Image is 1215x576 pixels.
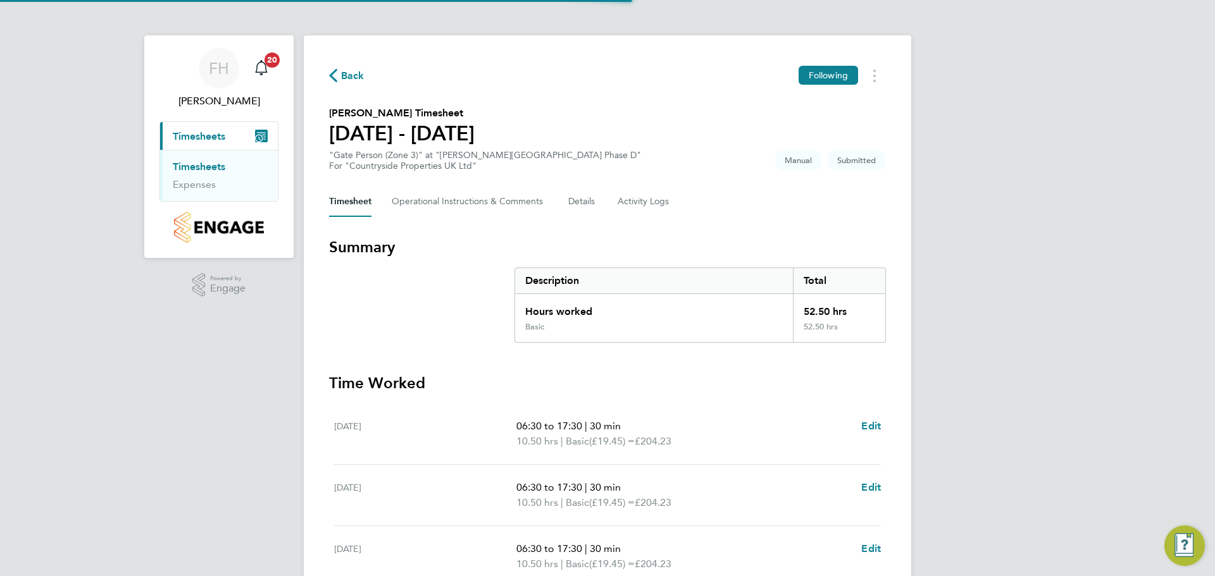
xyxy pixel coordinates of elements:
h3: Summary [329,237,886,257]
span: 10.50 hrs [516,496,558,508]
button: Timesheet [329,187,371,217]
a: Powered byEngage [192,273,246,297]
button: Activity Logs [618,187,671,217]
span: Frankie Hart [159,94,278,109]
span: Edit [861,481,881,493]
span: This timesheet was manually created. [775,150,822,171]
span: This timesheet is Submitted. [827,150,886,171]
div: For "Countryside Properties UK Ltd" [329,161,641,171]
button: Back [329,68,364,83]
span: 20 [265,52,280,68]
span: Edit [861,420,881,432]
span: Engage [210,283,246,294]
span: 10.50 hrs [516,435,558,447]
a: Expenses [173,178,216,190]
div: [DATE] [334,419,516,449]
span: | [561,496,563,508]
div: Basic [525,322,544,332]
span: 06:30 to 17:30 [516,481,582,493]
span: Back [341,68,364,83]
span: £204.23 [635,496,671,508]
span: Edit [861,542,881,555]
div: Summary [514,267,886,343]
h3: Time Worked [329,373,886,393]
a: Edit [861,419,881,434]
h1: [DATE] - [DATE] [329,121,475,146]
h2: [PERSON_NAME] Timesheet [329,106,475,121]
span: 30 min [590,420,621,432]
div: "Gate Person (Zone 3)" at "[PERSON_NAME][GEOGRAPHIC_DATA] Phase D" [329,150,641,171]
div: Description [515,268,793,293]
button: Engage Resource Center [1164,525,1205,566]
div: [DATE] [334,480,516,510]
a: 20 [249,48,274,89]
span: 06:30 to 17:30 [516,420,582,432]
a: Timesheets [173,161,225,173]
span: | [585,420,587,432]
span: £204.23 [635,558,671,570]
span: 10.50 hrs [516,558,558,570]
div: Total [793,268,885,293]
button: Timesheets Menu [863,66,886,85]
span: | [585,542,587,555]
span: 06:30 to 17:30 [516,542,582,555]
button: Following [799,66,858,85]
div: [DATE] [334,541,516,572]
span: | [561,558,563,570]
a: Edit [861,480,881,495]
button: Operational Instructions & Comments [392,187,548,217]
a: Edit [861,541,881,556]
span: (£19.45) = [589,435,635,447]
span: Basic [566,495,589,510]
span: Basic [566,556,589,572]
img: countryside-properties-logo-retina.png [174,212,263,243]
button: Timesheets [160,122,278,150]
span: | [585,481,587,493]
span: Basic [566,434,589,449]
a: Go to home page [159,212,278,243]
span: (£19.45) = [589,558,635,570]
span: | [561,435,563,447]
span: 30 min [590,542,621,555]
a: FH[PERSON_NAME] [159,48,278,109]
span: FH [209,60,229,77]
span: Powered by [210,273,246,284]
div: 52.50 hrs [793,322,885,342]
span: (£19.45) = [589,496,635,508]
span: Timesheets [173,130,225,142]
nav: Main navigation [144,35,294,258]
div: Timesheets [160,150,278,201]
span: Following [809,70,848,81]
button: Details [568,187,597,217]
span: 30 min [590,481,621,493]
span: £204.23 [635,435,671,447]
div: 52.50 hrs [793,294,885,322]
div: Hours worked [515,294,793,322]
